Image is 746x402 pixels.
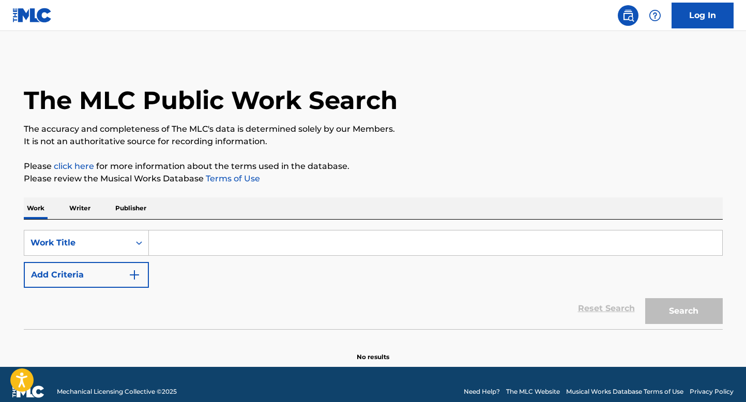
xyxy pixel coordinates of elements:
p: Work [24,197,48,219]
button: Add Criteria [24,262,149,288]
p: Please review the Musical Works Database [24,173,723,185]
form: Search Form [24,230,723,329]
img: help [649,9,661,22]
span: Mechanical Licensing Collective © 2025 [57,387,177,396]
iframe: Chat Widget [694,352,746,402]
p: No results [357,340,389,362]
a: Need Help? [464,387,500,396]
img: MLC Logo [12,8,52,23]
img: search [622,9,634,22]
p: The accuracy and completeness of The MLC's data is determined solely by our Members. [24,123,723,135]
img: 9d2ae6d4665cec9f34b9.svg [128,269,141,281]
p: Writer [66,197,94,219]
a: The MLC Website [506,387,560,396]
a: Log In [672,3,734,28]
img: logo [12,385,44,398]
a: Terms of Use [204,174,260,183]
div: Work Title [31,237,124,249]
p: Please for more information about the terms used in the database. [24,160,723,173]
p: It is not an authoritative source for recording information. [24,135,723,148]
a: Musical Works Database Terms of Use [566,387,683,396]
a: click here [54,161,94,171]
a: Public Search [618,5,638,26]
a: Privacy Policy [690,387,734,396]
h1: The MLC Public Work Search [24,85,398,116]
div: Help [645,5,665,26]
p: Publisher [112,197,149,219]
